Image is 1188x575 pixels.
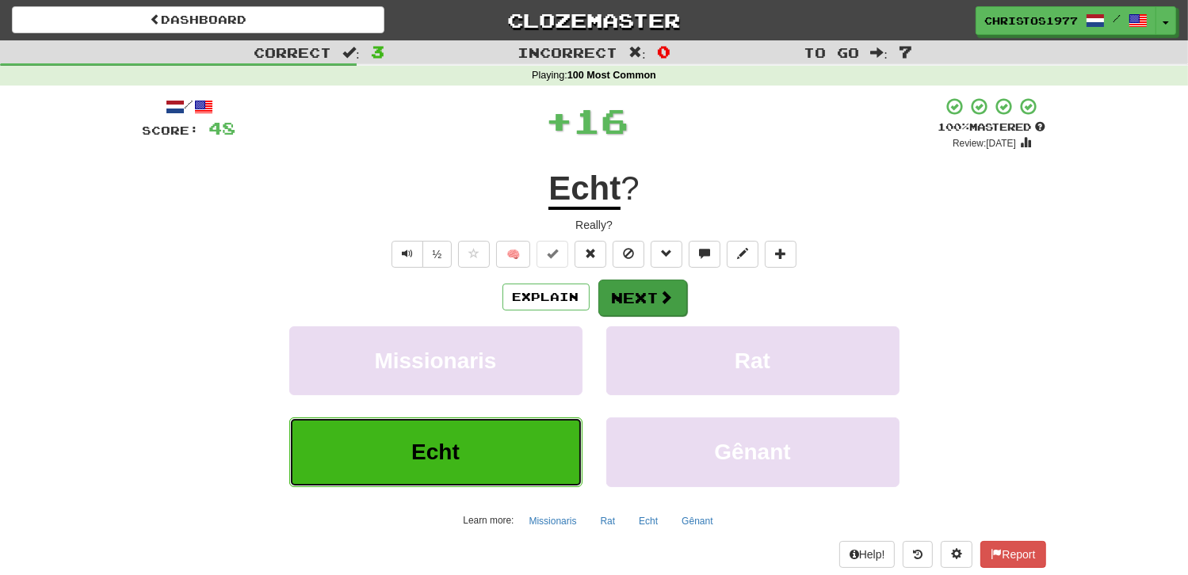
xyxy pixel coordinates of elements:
[903,541,933,568] button: Round history (alt+y)
[727,241,758,268] button: Edit sentence (alt+d)
[374,348,496,373] span: Missionaris
[458,241,490,268] button: Favorite sentence (alt+f)
[496,241,530,268] button: 🧠
[575,241,606,268] button: Reset to 0% Mastered (alt+r)
[630,509,667,533] button: Echt
[980,541,1045,568] button: Report
[839,541,896,568] button: Help!
[392,241,423,268] button: Play sentence audio (ctl+space)
[573,101,628,140] span: 16
[143,124,200,137] span: Score:
[938,120,1046,135] div: Mastered
[254,44,331,60] span: Correct
[598,280,687,316] button: Next
[899,42,912,61] span: 7
[651,241,682,268] button: Grammar (alt+g)
[673,509,721,533] button: Gênant
[953,138,1016,149] small: Review: [DATE]
[537,241,568,268] button: Set this sentence to 100% Mastered (alt+m)
[621,169,639,207] span: ?
[388,241,453,268] div: Text-to-speech controls
[422,241,453,268] button: ½
[628,46,646,59] span: :
[567,70,656,81] strong: 100 Most Common
[143,97,236,116] div: /
[463,515,514,526] small: Learn more:
[209,118,236,138] span: 48
[613,241,644,268] button: Ignore sentence (alt+i)
[606,417,900,486] button: Gênant
[143,217,1046,233] div: Really?
[289,326,583,395] button: Missionaris
[289,417,583,486] button: Echt
[521,509,586,533] button: Missionaris
[518,44,617,60] span: Incorrect
[804,44,859,60] span: To go
[657,42,670,61] span: 0
[606,326,900,395] button: Rat
[938,120,970,133] span: 100 %
[371,42,384,61] span: 3
[502,284,590,310] button: Explain
[545,97,573,144] span: +
[765,241,796,268] button: Add to collection (alt+a)
[411,440,460,464] span: Echt
[342,46,360,59] span: :
[735,348,770,373] span: Rat
[984,13,1078,28] span: Christos1977
[408,6,781,34] a: Clozemaster
[976,6,1156,35] a: Christos1977 /
[592,509,625,533] button: Rat
[714,440,790,464] span: Gênant
[1113,13,1121,24] span: /
[870,46,888,59] span: :
[548,169,621,210] u: Echt
[12,6,384,33] a: Dashboard
[689,241,720,268] button: Discuss sentence (alt+u)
